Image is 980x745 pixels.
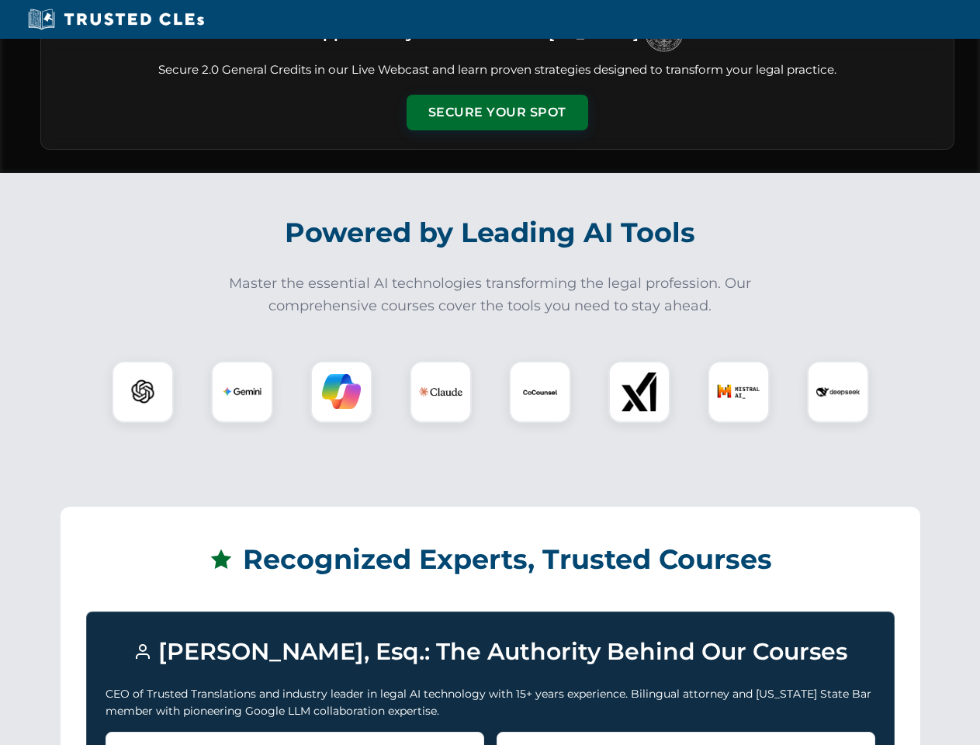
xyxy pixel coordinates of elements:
[717,370,760,414] img: Mistral AI Logo
[816,370,860,414] img: DeepSeek Logo
[61,206,920,260] h2: Powered by Leading AI Tools
[23,8,209,31] img: Trusted CLEs
[521,372,559,411] img: CoCounsel Logo
[708,361,770,423] div: Mistral AI
[608,361,670,423] div: xAI
[407,95,588,130] button: Secure Your Spot
[509,361,571,423] div: CoCounsel
[620,372,659,411] img: xAI Logo
[112,361,174,423] div: ChatGPT
[211,361,273,423] div: Gemini
[419,370,462,414] img: Claude Logo
[106,631,875,673] h3: [PERSON_NAME], Esq.: The Authority Behind Our Courses
[310,361,372,423] div: Copilot
[60,61,935,79] p: Secure 2.0 General Credits in our Live Webcast and learn proven strategies designed to transform ...
[322,372,361,411] img: Copilot Logo
[219,272,762,317] p: Master the essential AI technologies transforming the legal profession. Our comprehensive courses...
[120,369,165,414] img: ChatGPT Logo
[223,372,261,411] img: Gemini Logo
[410,361,472,423] div: Claude
[807,361,869,423] div: DeepSeek
[86,532,895,587] h2: Recognized Experts, Trusted Courses
[106,685,875,720] p: CEO of Trusted Translations and industry leader in legal AI technology with 15+ years experience....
